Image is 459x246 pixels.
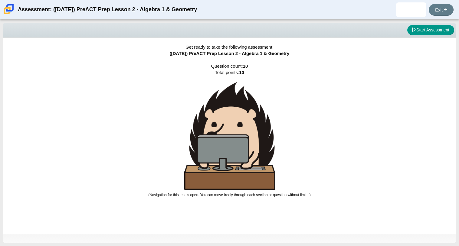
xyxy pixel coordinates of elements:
[148,193,310,197] small: (Navigation for this test is open. You can move freely through each section or question without l...
[148,63,310,197] span: Question count: Total points:
[239,70,244,75] b: 10
[18,2,197,17] div: Assessment: ([DATE]) PreACT Prep Lesson 2 - Algebra 1 & Geometry
[243,63,248,69] b: 10
[2,11,15,16] a: Carmen School of Science & Technology
[406,5,416,15] img: esteban.gonzalez-g.wvcYDJ
[184,82,275,190] img: hedgehog-behind-computer-large.png
[407,25,454,35] button: Start Assessment
[170,51,290,56] span: ([DATE]) PreACT Prep Lesson 2 - Algebra 1 & Geometry
[429,4,454,16] a: Exit
[2,3,15,15] img: Carmen School of Science & Technology
[185,44,274,50] span: Get ready to take the following assessment:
